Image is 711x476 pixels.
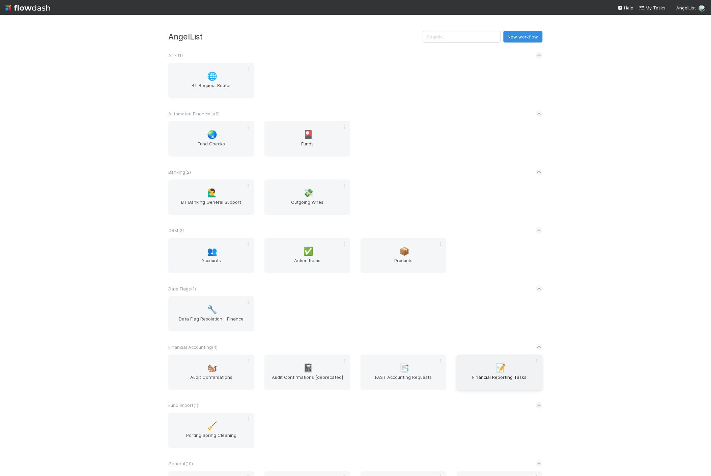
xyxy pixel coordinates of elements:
span: AL < ( 1 ) [168,53,183,58]
span: Audit Confirmations [171,374,252,387]
span: Action Items [267,257,348,271]
span: Financial Accounting ( 4 ) [168,344,218,350]
span: CRM ( 3 ) [168,228,184,233]
a: 👥Accounts [168,238,254,273]
span: Banking ( 2 ) [168,169,191,175]
span: Data Flags ( 1 ) [168,286,196,291]
span: 📝 [496,364,506,372]
a: 📓Audit Confirmations [deprecated] [264,355,350,390]
a: 📑FAST Accounting Requests [361,355,447,390]
a: 🌐BT Request Router [168,63,254,98]
span: 🔧 [207,305,218,314]
span: Fund Import ( 1 ) [168,403,198,408]
span: Audit Confirmations [deprecated] [267,374,348,387]
input: Search... [423,31,501,43]
a: 🐿️Audit Confirmations [168,355,254,390]
span: 🌏 [207,130,218,139]
a: 📦Products [361,238,447,273]
a: 💸Outgoing Wires [264,179,350,215]
span: 🌐 [207,72,218,81]
span: 🧹 [207,422,218,431]
span: Data Flag Resolution - Finance [171,315,252,329]
a: ✅Action Items [264,238,350,273]
span: Products [363,257,444,271]
span: 👥 [207,247,218,256]
span: BT Banking General Support [171,199,252,212]
div: Help [618,4,634,11]
a: 🌏Fund Checks [168,121,254,157]
span: 📑 [400,364,410,372]
a: 🎴Funds [264,121,350,157]
h3: AngelList [168,32,423,41]
span: 📦 [400,247,410,256]
a: 🧹Porting Spring Cleaning [168,413,254,448]
a: 🔧Data Flag Resolution - Finance [168,296,254,332]
span: AngelList [677,5,696,10]
span: Porting Spring Cleaning [171,432,252,446]
a: 📝Financial Reporting Tasks [457,355,543,390]
span: 🎴 [304,130,314,139]
span: Outgoing Wires [267,199,348,212]
a: My Tasks [639,4,666,11]
img: avatar_c7c7de23-09de-42ad-8e02-7981c37ee075.png [699,5,706,11]
span: General ( 10 ) [168,461,193,467]
span: Automated Financials ( 2 ) [168,111,220,116]
span: Accounts [171,257,252,271]
span: Funds [267,140,348,154]
span: ✅ [304,247,314,256]
span: 🐿️ [207,364,218,372]
span: BT Request Router [171,82,252,95]
span: 🙋‍♂️ [207,189,218,197]
span: Financial Reporting Tasks [459,374,540,387]
button: New workflow [504,31,543,43]
span: FAST Accounting Requests [363,374,444,387]
span: My Tasks [639,5,666,10]
span: 📓 [304,364,314,372]
span: 💸 [304,189,314,197]
a: 🙋‍♂️BT Banking General Support [168,179,254,215]
span: Fund Checks [171,140,252,154]
img: logo-inverted-e16ddd16eac7371096b0.svg [5,2,50,13]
